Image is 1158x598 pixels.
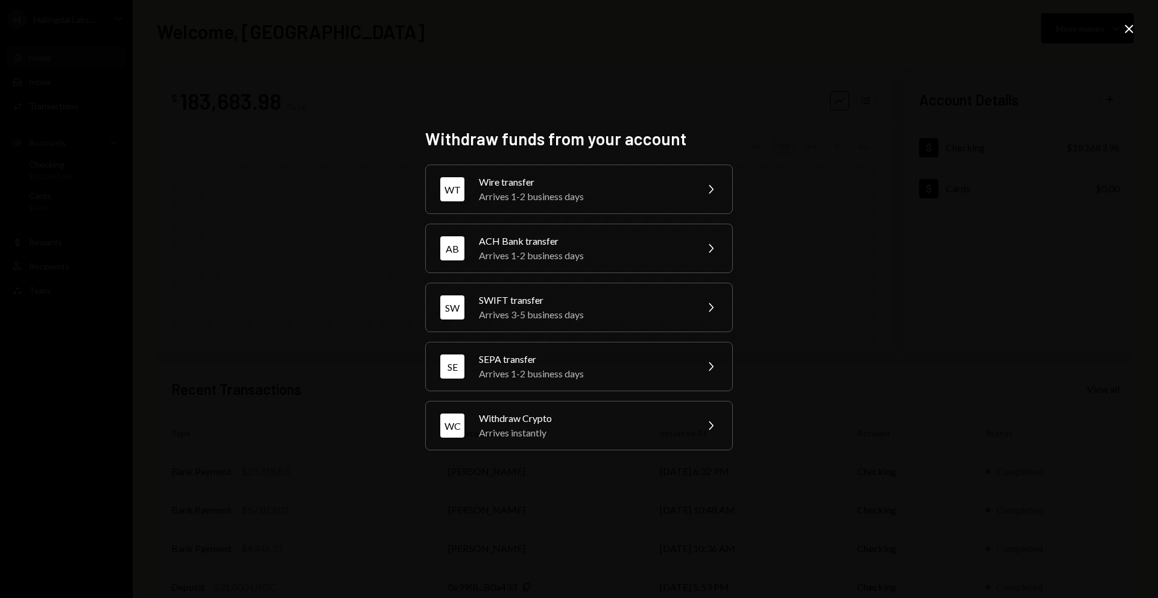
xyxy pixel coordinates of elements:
div: WC [440,414,464,438]
div: Arrives 1-2 business days [479,248,689,263]
button: SESEPA transferArrives 1-2 business days [425,342,733,391]
div: Withdraw Crypto [479,411,689,426]
div: Arrives instantly [479,426,689,440]
button: SWSWIFT transferArrives 3-5 business days [425,283,733,332]
div: Wire transfer [479,175,689,189]
div: SEPA transfer [479,352,689,367]
button: WTWire transferArrives 1-2 business days [425,165,733,214]
div: Arrives 1-2 business days [479,367,689,381]
div: SW [440,295,464,319]
h2: Withdraw funds from your account [425,127,733,151]
div: ACH Bank transfer [479,234,689,248]
button: WCWithdraw CryptoArrives instantly [425,401,733,450]
div: AB [440,236,464,260]
div: SE [440,354,464,379]
div: WT [440,177,464,201]
div: Arrives 1-2 business days [479,189,689,204]
div: Arrives 3-5 business days [479,307,689,322]
button: ABACH Bank transferArrives 1-2 business days [425,224,733,273]
div: SWIFT transfer [479,293,689,307]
